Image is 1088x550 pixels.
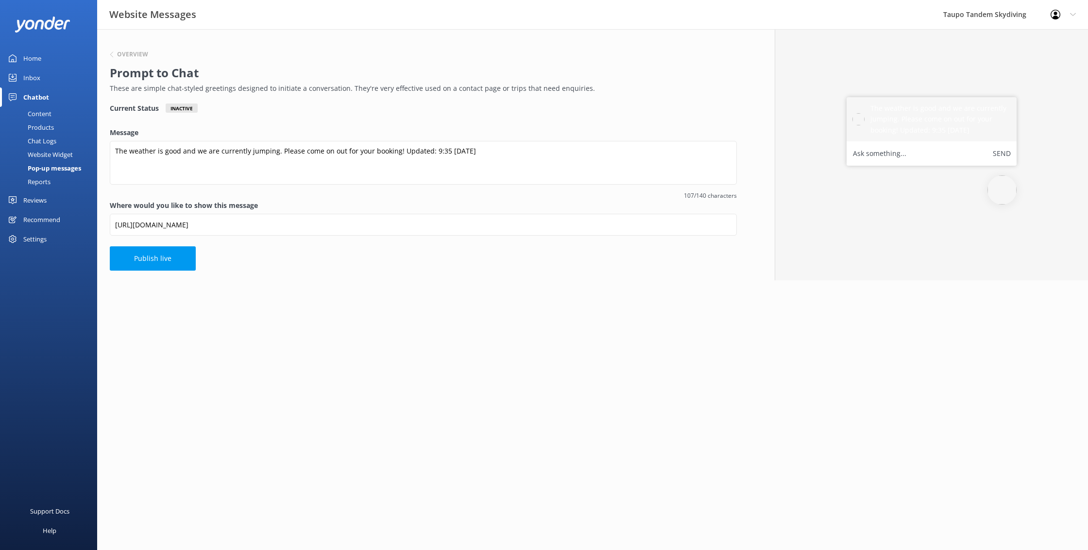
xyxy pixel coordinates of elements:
input: https://www.example.com/page [110,214,737,236]
div: Website Widget [6,148,73,161]
h3: Website Messages [109,7,196,22]
label: Ask something... [853,147,906,160]
h5: The weather is good and we are currently jumping. Please come on out for your booking! Updated: 9... [870,103,1011,136]
a: Chat Logs [6,134,97,148]
label: Where would you like to show this message [110,200,737,211]
div: Inactive [166,103,198,113]
div: Chat Logs [6,134,56,148]
a: Products [6,120,97,134]
label: Message [110,127,737,138]
h2: Prompt to Chat [110,64,732,82]
a: Website Widget [6,148,97,161]
h4: Current Status [110,103,159,113]
textarea: The weather is good and we are currently jumping. Please come on out for your booking! Updated: 9... [110,141,737,185]
div: Settings [23,229,47,249]
p: These are simple chat-styled greetings designed to initiate a conversation. They're very effectiv... [110,83,732,94]
h6: Overview [117,52,148,57]
button: Publish live [110,246,196,271]
div: Home [23,49,41,68]
div: Inbox [23,68,40,87]
div: Chatbot [23,87,49,107]
div: Support Docs [30,501,69,521]
div: Help [43,521,56,540]
a: Reports [6,175,97,189]
div: Pop-up messages [6,161,81,175]
a: Pop-up messages [6,161,97,175]
div: Products [6,120,54,134]
div: Content [6,107,51,120]
button: Overview [110,52,148,57]
div: Reviews [23,190,47,210]
button: Send [993,147,1011,160]
div: Reports [6,175,51,189]
a: Content [6,107,97,120]
img: yonder-white-logo.png [15,17,70,33]
span: 107/140 characters [110,191,737,200]
div: Recommend [23,210,60,229]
